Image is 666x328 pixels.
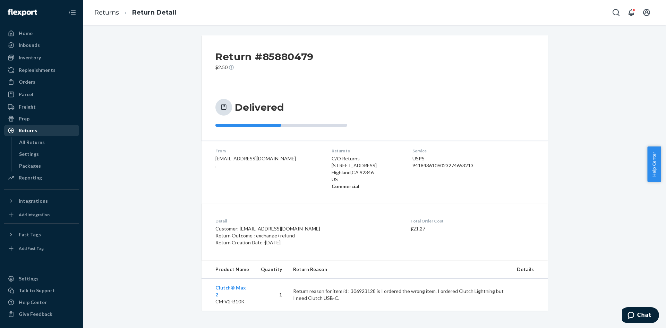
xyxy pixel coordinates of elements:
[215,148,321,154] dt: From
[19,30,33,37] div: Home
[412,148,498,154] dt: Service
[4,65,79,76] a: Replenishments
[332,148,401,154] dt: Return to
[19,311,52,318] div: Give Feedback
[215,239,410,246] p: Return Creation Date : [DATE]
[4,113,79,124] a: Prep
[412,155,425,161] span: USPS
[4,297,79,308] a: Help Center
[624,6,638,19] button: Open notifications
[4,76,79,87] a: Orders
[288,260,511,279] th: Return Reason
[19,231,41,238] div: Fast Tags
[255,279,288,311] td: 1
[293,288,506,302] p: Return reason for item id : 306923128 is I ordered the wrong item, I ordered Clutch Lightning but...
[19,115,29,122] div: Prep
[332,155,401,162] p: C/O Returns
[215,232,410,239] p: Return Outcome : exchange+refund
[4,229,79,240] button: Fast Tags
[19,67,55,74] div: Replenishments
[4,40,79,51] a: Inbounds
[215,64,314,71] p: $2.50
[412,162,498,169] div: 9418436106023274653213
[19,78,35,85] div: Orders
[215,49,314,64] h2: Return #85880479
[235,101,284,113] h3: Delivered
[4,52,79,63] a: Inventory
[215,155,296,168] span: [EMAIL_ADDRESS][DOMAIN_NAME] ,
[4,195,79,207] button: Integrations
[19,287,55,294] div: Talk to Support
[410,218,534,224] dt: Total Order Cost
[19,91,33,98] div: Parcel
[16,137,79,148] a: All Returns
[19,127,37,134] div: Returns
[202,260,255,279] th: Product Name
[19,103,36,110] div: Freight
[215,218,410,224] dt: Detail
[19,151,39,158] div: Settings
[4,209,79,220] a: Add Integration
[4,89,79,100] a: Parcel
[19,54,41,61] div: Inventory
[19,174,42,181] div: Reporting
[19,275,39,282] div: Settings
[16,160,79,171] a: Packages
[19,299,47,306] div: Help Center
[609,6,623,19] button: Open Search Box
[215,298,250,305] p: CM-V2-B10K
[19,212,50,218] div: Add Integration
[622,307,659,325] iframe: Opens a widget where you can chat to one of our agents
[19,139,45,146] div: All Returns
[94,9,119,16] a: Returns
[332,162,401,169] p: [STREET_ADDRESS]
[332,183,359,189] strong: Commercial
[4,243,79,254] a: Add Fast Tag
[19,245,44,251] div: Add Fast Tag
[8,9,37,16] img: Flexport logo
[16,149,79,160] a: Settings
[4,101,79,112] a: Freight
[332,169,401,176] p: Highland , CA 92346
[19,42,40,49] div: Inbounds
[132,9,176,16] a: Return Detail
[332,176,401,183] p: US
[215,285,246,297] a: Clutch® Max 2
[89,2,182,23] ol: breadcrumbs
[4,172,79,183] a: Reporting
[4,28,79,39] a: Home
[410,218,534,246] div: $21.27
[640,6,654,19] button: Open account menu
[19,197,48,204] div: Integrations
[4,285,79,296] button: Talk to Support
[215,225,410,232] p: Customer: [EMAIL_ADDRESS][DOMAIN_NAME]
[255,260,288,279] th: Quantity
[4,309,79,320] button: Give Feedback
[4,125,79,136] a: Returns
[647,146,661,182] button: Help Center
[4,273,79,284] a: Settings
[65,6,79,19] button: Close Navigation
[511,260,548,279] th: Details
[19,162,41,169] div: Packages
